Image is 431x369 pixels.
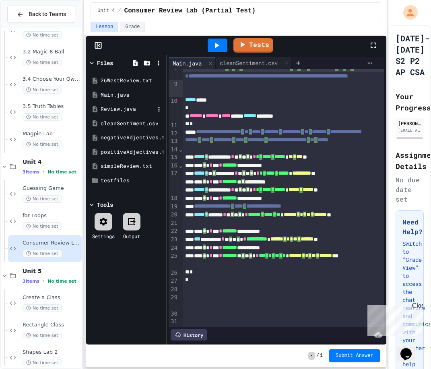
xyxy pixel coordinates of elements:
[91,22,118,32] button: Lesson
[179,162,183,169] span: Fold line
[23,212,80,219] span: for Loops
[395,3,420,22] div: My Account
[179,146,183,153] span: Fold line
[23,103,80,110] span: 3.5 Truth Tables
[23,49,80,55] span: 3.2 Magic 8 Ball
[23,250,62,257] span: No time set
[23,359,62,367] span: No time set
[101,105,155,113] div: Review.java
[169,122,179,130] div: 11
[329,349,380,362] button: Submit Answer
[402,217,417,236] h3: Need Help?
[23,141,62,148] span: No time set
[169,269,179,277] div: 26
[23,349,80,356] span: Shapes Lab 2
[169,97,179,122] div: 10
[169,211,179,219] div: 20
[316,353,319,359] span: /
[23,169,39,175] span: 3 items
[47,169,76,175] span: No time set
[169,285,179,294] div: 28
[101,148,163,156] div: positiveAdjectives.txt
[23,267,80,275] span: Unit 5
[169,57,216,69] div: Main.java
[23,185,80,192] span: Guessing Game
[233,38,273,53] a: Tests
[169,294,179,310] div: 29
[23,158,80,165] span: Unit 4
[169,318,179,326] div: 31
[169,146,179,154] div: 14
[23,222,62,230] span: No time set
[169,130,179,138] div: 12
[398,127,421,133] div: [EMAIL_ADDRESS][DOMAIN_NAME]
[23,294,80,301] span: Create a Class
[43,169,44,175] span: •
[120,22,145,32] button: Grade
[169,277,179,285] div: 27
[101,77,163,85] div: 26WestReview.txt
[101,162,163,170] div: simpleReview.txt
[47,279,76,284] span: No time set
[396,33,429,77] h1: [DATE]-[DATE] S2 P2 AP CSA
[216,57,292,69] div: cleanSentiment.csv
[23,195,62,203] span: No time set
[118,8,121,14] span: /
[364,302,423,336] iframe: chat widget
[216,59,282,67] div: cleanSentiment.csv
[169,169,179,194] div: 17
[7,6,75,23] button: Back to Teams
[23,240,80,247] span: Consumer Review Lab (Partial Test)
[101,134,163,142] div: negativeAdjectives.txt
[169,252,179,269] div: 25
[23,304,62,312] span: No time set
[169,244,179,253] div: 24
[23,130,80,137] span: Magpie Lab
[23,86,62,94] span: No time set
[23,279,39,284] span: 3 items
[101,91,163,99] div: Main.java
[169,137,179,145] div: 13
[171,329,207,340] div: History
[169,162,179,170] div: 16
[169,64,179,80] div: 8
[397,337,423,361] iframe: chat widget
[92,232,115,240] div: Settings
[396,175,424,204] div: No due date set
[169,219,179,227] div: 21
[97,8,115,14] span: Unit 4
[169,203,179,211] div: 19
[124,6,256,16] span: Consumer Review Lab (Partial Test)
[43,278,44,284] span: •
[320,353,323,359] span: 1
[169,236,179,244] div: 23
[169,194,179,203] div: 18
[101,120,163,128] div: cleanSentiment.csv
[398,120,421,127] div: [PERSON_NAME]
[29,10,66,18] span: Back to Teams
[123,232,140,240] div: Output
[169,80,179,97] div: 9
[396,149,424,172] h2: Assignment Details
[23,59,62,66] span: No time set
[308,352,314,360] span: -
[23,332,62,339] span: No time set
[169,227,179,236] div: 22
[97,200,113,209] div: Tools
[101,177,163,185] div: testfiles
[169,310,179,318] div: 30
[169,153,179,161] div: 15
[396,91,424,113] h2: Your Progress
[336,353,373,359] span: Submit Answer
[3,3,56,51] div: Chat with us now!Close
[23,322,80,328] span: Rectangle Class
[23,113,62,121] span: No time set
[169,59,206,67] div: Main.java
[23,76,80,83] span: 3.4 Choose Your Own Adventure
[23,31,62,39] span: No time set
[97,59,113,67] div: Files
